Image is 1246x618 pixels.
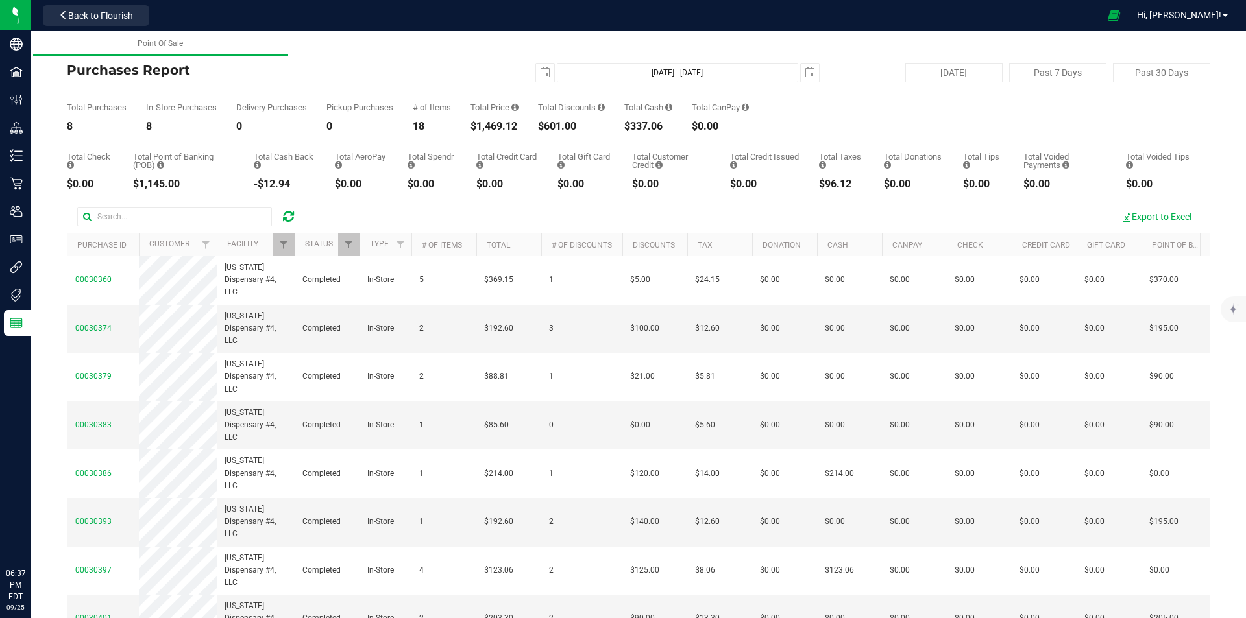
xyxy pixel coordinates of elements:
a: Total [487,241,510,250]
inline-svg: Integrations [10,261,23,274]
button: Past 7 Days [1009,63,1106,82]
span: $5.60 [695,419,715,431]
p: 06:37 PM EDT [6,567,25,602]
div: $0.00 [1023,179,1106,189]
i: Sum of the cash-back amounts from rounded-up electronic payments for all purchases in the date ra... [254,161,261,169]
inline-svg: Inventory [10,149,23,162]
div: Total Taxes [819,152,864,169]
i: Sum of the successful, non-voided cash payment transactions for all purchases in the date range. ... [665,103,672,112]
div: Total Credit Issued [730,152,800,169]
a: Discounts [633,241,675,250]
span: 1 [419,468,424,480]
button: [DATE] [905,63,1003,82]
a: Credit Card [1022,241,1070,250]
span: 1 [419,516,424,528]
i: Sum of all tip amounts from voided payment transactions for all purchases in the date range. [1126,161,1133,169]
span: $0.00 [760,274,780,286]
a: Gift Card [1087,241,1125,250]
span: $214.00 [825,468,854,480]
div: Total Price [470,103,519,112]
span: $0.00 [760,516,780,528]
span: $90.00 [1149,419,1174,431]
span: $0.00 [825,274,845,286]
button: Back to Flourish [43,5,149,26]
span: $0.00 [760,468,780,480]
span: [US_STATE] Dispensary #4, LLC [225,261,287,299]
div: # of Items [413,103,451,112]
div: Pickup Purchases [326,103,393,112]
span: $0.00 [760,322,780,335]
inline-svg: Tags [10,289,23,302]
span: Hi, [PERSON_NAME]! [1137,10,1221,20]
div: Total Gift Card [557,152,613,169]
span: $0.00 [760,564,780,576]
span: $0.00 [1020,274,1040,286]
span: 2 [419,370,424,383]
div: $0.00 [476,179,538,189]
span: $0.00 [1084,564,1105,576]
div: $96.12 [819,179,864,189]
div: Total Point of Banking (POB) [133,152,234,169]
span: $123.06 [825,564,854,576]
i: Sum of the successful, non-voided check payment transactions for all purchases in the date range. [67,161,74,169]
span: $0.00 [1020,564,1040,576]
span: In-Store [367,468,394,480]
i: Sum of the successful, non-voided point-of-banking payment transactions, both via payment termina... [157,161,164,169]
span: Completed [302,274,341,286]
div: Total Voided Payments [1023,152,1106,169]
span: $370.00 [1149,274,1179,286]
a: Check [957,241,983,250]
div: 8 [67,121,127,132]
div: $0.00 [408,179,457,189]
span: In-Store [367,564,394,576]
span: 2 [549,516,554,528]
span: $0.00 [825,516,845,528]
span: $214.00 [484,468,513,480]
span: Completed [302,564,341,576]
div: Total Discounts [538,103,605,112]
span: $0.00 [955,274,975,286]
span: Completed [302,370,341,383]
span: 00030379 [75,372,112,381]
a: Facility [227,239,258,248]
div: Total Customer Credit [632,152,711,169]
i: Sum of the successful, non-voided gift card payment transactions for all purchases in the date ra... [557,161,565,169]
i: Sum of all round-up-to-next-dollar total price adjustments for all purchases in the date range. [884,161,891,169]
p: 09/25 [6,602,25,612]
div: Total Check [67,152,114,169]
i: Sum of the successful, non-voided payments using account credit for all purchases in the date range. [655,161,663,169]
span: 00030383 [75,420,112,429]
inline-svg: Company [10,38,23,51]
span: 2 [549,564,554,576]
h4: Purchases Report [67,63,448,77]
span: 00030397 [75,565,112,575]
div: $1,469.12 [470,121,519,132]
a: Customer [149,239,189,248]
button: Past 30 Days [1113,63,1210,82]
span: $0.00 [1020,370,1040,383]
span: $0.00 [1084,322,1105,335]
span: 00030386 [75,469,112,478]
i: Sum of all tips added to successful, non-voided payments for all purchases in the date range. [963,161,970,169]
span: 2 [419,322,424,335]
span: 1 [419,419,424,431]
span: [US_STATE] Dispensary #4, LLC [225,455,287,492]
inline-svg: Facilities [10,65,23,78]
a: Tax [698,241,713,250]
span: Completed [302,468,341,480]
span: $85.60 [484,419,509,431]
a: Cash [827,241,848,250]
div: 0 [236,121,307,132]
div: Total Purchases [67,103,127,112]
div: -$12.94 [254,179,315,189]
inline-svg: Retail [10,177,23,190]
span: $0.00 [890,274,910,286]
span: $5.81 [695,370,715,383]
span: $0.00 [1149,564,1169,576]
inline-svg: Distribution [10,121,23,134]
a: Donation [763,241,801,250]
span: [US_STATE] Dispensary #4, LLC [225,552,287,589]
span: $90.00 [1149,370,1174,383]
div: $337.06 [624,121,672,132]
inline-svg: User Roles [10,233,23,246]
